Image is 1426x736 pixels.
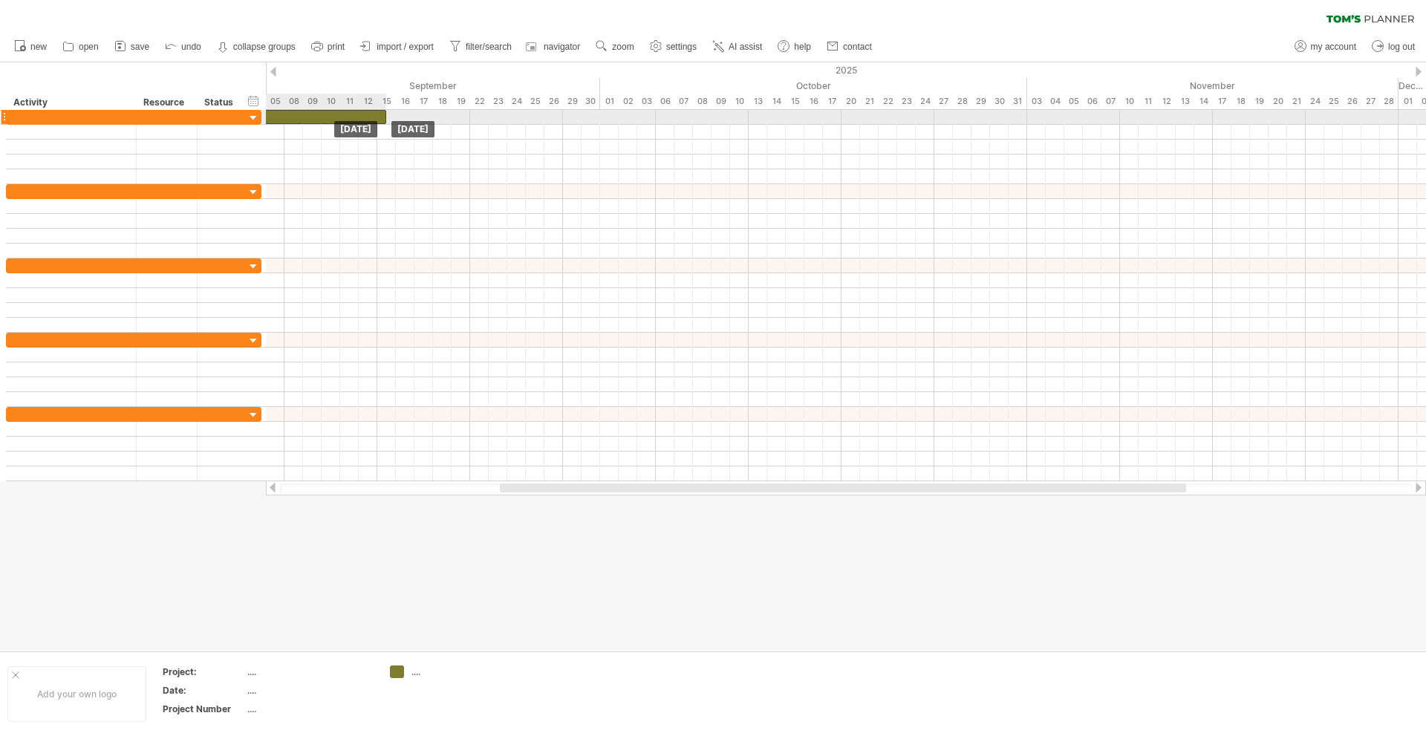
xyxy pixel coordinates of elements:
div: Tuesday, 18 November 2025 [1231,94,1250,109]
a: save [111,37,154,56]
div: Tuesday, 16 September 2025 [396,94,414,109]
div: Wednesday, 29 October 2025 [971,94,990,109]
div: Friday, 28 November 2025 [1380,94,1399,109]
div: Thursday, 11 September 2025 [340,94,359,109]
div: Monday, 6 October 2025 [656,94,674,109]
div: .... [247,703,372,715]
div: Monday, 3 November 2025 [1027,94,1046,109]
div: Friday, 31 October 2025 [1009,94,1027,109]
div: Wednesday, 19 November 2025 [1250,94,1269,109]
div: Tuesday, 25 November 2025 [1324,94,1343,109]
span: save [131,42,149,52]
a: new [10,37,51,56]
div: Tuesday, 11 November 2025 [1139,94,1157,109]
div: Monday, 13 October 2025 [749,94,767,109]
div: Friday, 3 October 2025 [637,94,656,109]
div: Monday, 27 October 2025 [934,94,953,109]
div: Wednesday, 15 October 2025 [786,94,804,109]
a: filter/search [446,37,516,56]
a: my account [1291,37,1361,56]
span: my account [1311,42,1356,52]
div: Monday, 17 November 2025 [1213,94,1231,109]
div: Thursday, 2 October 2025 [619,94,637,109]
a: collapse groups [213,37,300,56]
div: [DATE] [334,121,377,137]
div: Tuesday, 21 October 2025 [860,94,879,109]
div: Project Number [163,703,244,715]
div: Thursday, 13 November 2025 [1176,94,1194,109]
div: Tuesday, 4 November 2025 [1046,94,1064,109]
a: open [59,37,103,56]
span: navigator [544,42,580,52]
div: Thursday, 9 October 2025 [712,94,730,109]
div: Wednesday, 12 November 2025 [1157,94,1176,109]
div: Add your own logo [7,666,146,722]
a: navigator [524,37,585,56]
span: AI assist [729,42,762,52]
div: September 2025 [192,78,600,94]
div: October 2025 [600,78,1027,94]
div: Friday, 10 October 2025 [730,94,749,109]
span: import / export [377,42,434,52]
a: contact [823,37,876,56]
div: Wednesday, 5 November 2025 [1064,94,1083,109]
div: Thursday, 27 November 2025 [1361,94,1380,109]
strong: collapse groups [233,42,296,52]
div: Monday, 1 December 2025 [1399,94,1417,109]
span: new [30,42,47,52]
div: Monday, 24 November 2025 [1306,94,1324,109]
div: Thursday, 23 October 2025 [897,94,916,109]
div: [DATE] [391,121,434,137]
div: Monday, 20 October 2025 [841,94,860,109]
div: Tuesday, 7 October 2025 [674,94,693,109]
div: Thursday, 18 September 2025 [433,94,452,109]
span: settings [666,42,697,52]
span: help [794,42,811,52]
a: print [307,37,349,56]
a: settings [646,37,701,56]
div: Resource [143,95,189,110]
div: Monday, 8 September 2025 [284,94,303,109]
a: help [774,37,815,56]
div: Monday, 22 September 2025 [470,94,489,109]
div: Friday, 7 November 2025 [1101,94,1120,109]
div: November 2025 [1027,78,1399,94]
div: Friday, 24 October 2025 [916,94,934,109]
div: Date: [163,684,244,697]
div: .... [247,684,372,697]
div: Thursday, 20 November 2025 [1269,94,1287,109]
div: Friday, 12 September 2025 [359,94,377,109]
a: log out [1368,37,1419,56]
span: open [79,42,99,52]
div: Tuesday, 30 September 2025 [582,94,600,109]
div: Wednesday, 26 November 2025 [1343,94,1361,109]
span: zoom [612,42,634,52]
div: Friday, 26 September 2025 [544,94,563,109]
div: Thursday, 25 September 2025 [526,94,544,109]
span: log out [1388,42,1415,52]
div: Wednesday, 24 September 2025 [507,94,526,109]
span: undo [181,42,201,52]
div: Friday, 17 October 2025 [823,94,841,109]
span: filter/search [466,42,512,52]
div: Friday, 21 November 2025 [1287,94,1306,109]
a: import / export [356,37,438,56]
div: Monday, 29 September 2025 [563,94,582,109]
a: AI assist [709,37,766,56]
div: Friday, 19 September 2025 [452,94,470,109]
a: undo [161,37,206,56]
div: .... [411,665,492,678]
div: Tuesday, 9 September 2025 [303,94,322,109]
div: Monday, 15 September 2025 [377,94,396,109]
div: .... [247,665,372,678]
div: Activity [13,95,128,110]
div: Status [204,95,237,110]
div: Tuesday, 23 September 2025 [489,94,507,109]
div: Friday, 14 November 2025 [1194,94,1213,109]
div: Project: [163,665,244,678]
div: Tuesday, 28 October 2025 [953,94,971,109]
div: Wednesday, 8 October 2025 [693,94,712,109]
a: zoom [592,37,638,56]
div: Wednesday, 17 September 2025 [414,94,433,109]
div: Wednesday, 22 October 2025 [879,94,897,109]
